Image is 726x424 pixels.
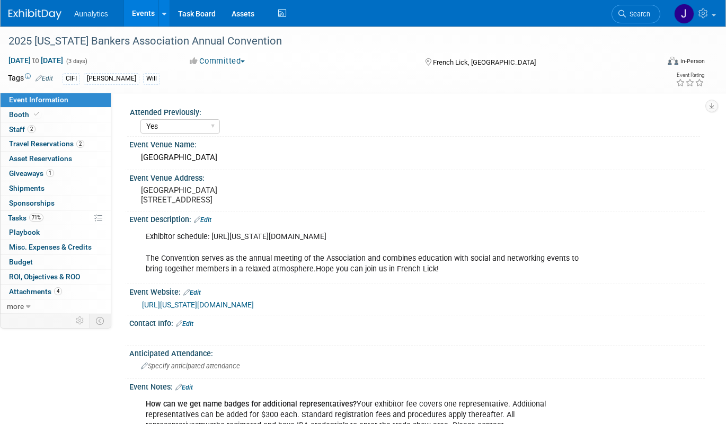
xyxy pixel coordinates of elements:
[612,5,660,23] a: Search
[9,125,36,134] span: Staff
[138,226,593,279] div: Exhibitor schedule: [URL][US_STATE][DOMAIN_NAME] The Convention serves as the annual meeting of t...
[1,299,111,314] a: more
[129,346,705,359] div: Anticipated Attendance:
[63,73,80,84] div: CIFI
[1,137,111,151] a: Travel Reservations2
[9,110,41,119] span: Booth
[674,4,694,24] img: Julie Grisanti-Cieslak
[176,320,193,328] a: Edit
[676,73,704,78] div: Event Rating
[1,270,111,284] a: ROI, Objectives & ROO
[65,58,87,65] span: (3 days)
[668,57,678,65] img: Format-Inperson.png
[76,140,84,148] span: 2
[1,181,111,196] a: Shipments
[7,302,24,311] span: more
[1,122,111,137] a: Staff2
[626,10,650,18] span: Search
[9,272,80,281] span: ROI, Objectives & ROO
[130,104,700,118] div: Attended Previously:
[9,228,40,236] span: Playbook
[8,9,61,20] img: ExhibitDay
[9,243,92,251] span: Misc. Expenses & Credits
[71,314,90,328] td: Personalize Event Tab Strip
[9,258,33,266] span: Budget
[142,301,254,309] a: [URL][US_STATE][DOMAIN_NAME]
[1,240,111,254] a: Misc. Expenses & Credits
[8,214,43,222] span: Tasks
[1,225,111,240] a: Playbook
[9,169,54,178] span: Giveaways
[129,379,705,393] div: Event Notes:
[129,211,705,225] div: Event Description:
[129,315,705,329] div: Contact Info:
[28,125,36,133] span: 2
[433,58,536,66] span: French Lick, [GEOGRAPHIC_DATA]
[175,384,193,391] a: Edit
[8,73,53,85] td: Tags
[1,166,111,181] a: Giveaways1
[36,75,53,82] a: Edit
[90,314,111,328] td: Toggle Event Tabs
[31,56,41,65] span: to
[9,199,55,207] span: Sponsorships
[680,57,705,65] div: In-Person
[29,214,43,222] span: 71%
[84,73,139,84] div: [PERSON_NAME]
[1,211,111,225] a: Tasks71%
[129,284,705,298] div: Event Website:
[146,400,357,409] b: How can we get name badges for additional representatives?
[9,184,45,192] span: Shipments
[9,95,68,104] span: Event Information
[1,93,111,107] a: Event Information
[1,255,111,269] a: Budget
[1,196,111,210] a: Sponsorships
[9,139,84,148] span: Travel Reservations
[1,108,111,122] a: Booth
[54,287,62,295] span: 4
[194,216,211,224] a: Edit
[46,169,54,177] span: 1
[141,185,358,205] pre: [GEOGRAPHIC_DATA] [STREET_ADDRESS]
[1,152,111,166] a: Asset Reservations
[9,154,72,163] span: Asset Reservations
[8,56,64,65] span: [DATE] [DATE]
[143,73,160,84] div: Will
[9,287,62,296] span: Attachments
[34,111,39,117] i: Booth reservation complete
[186,56,249,67] button: Committed
[183,289,201,296] a: Edit
[141,362,240,370] span: Specify anticipated attendance
[1,285,111,299] a: Attachments4
[137,149,697,166] div: [GEOGRAPHIC_DATA]
[129,137,705,150] div: Event Venue Name:
[602,55,705,71] div: Event Format
[129,170,705,183] div: Event Venue Address:
[5,32,645,51] div: 2025 [US_STATE] Bankers Association Annual Convention
[74,10,108,18] span: Aunalytics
